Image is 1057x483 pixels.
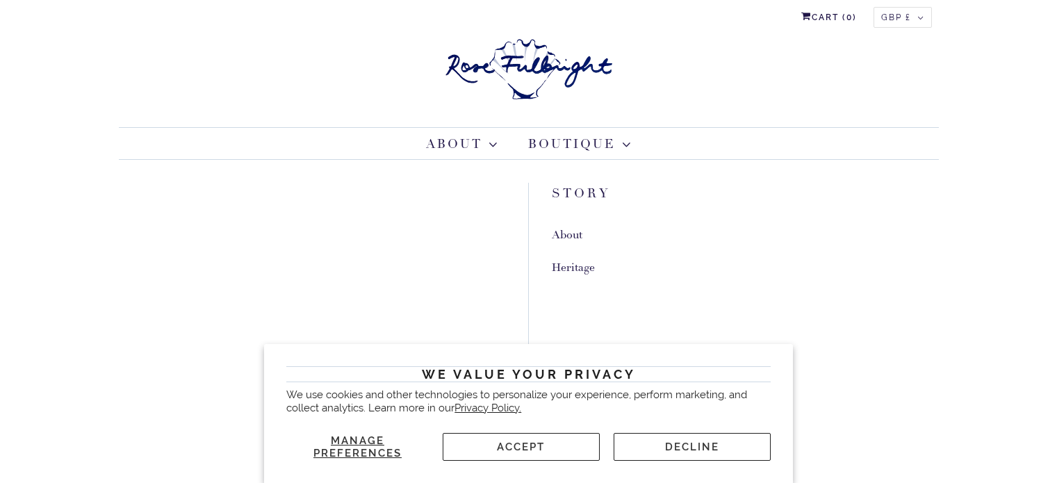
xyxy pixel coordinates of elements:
[874,7,932,28] button: GBP £
[528,135,631,154] a: Boutique
[286,366,771,382] h2: We value your privacy
[313,434,402,459] span: Manage preferences
[286,388,771,416] p: We use cookies and other technologies to personalize your experience, perform marketing, and coll...
[552,228,582,243] a: About
[454,402,521,415] a: Privacy Policy.
[614,433,771,461] button: Decline
[801,7,857,28] a: Cart (0)
[286,433,429,461] button: Manage preferences
[846,13,853,22] span: 0
[552,261,595,275] a: Heritage
[426,135,498,154] a: About
[443,433,600,461] button: Accept
[552,186,611,202] a: Story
